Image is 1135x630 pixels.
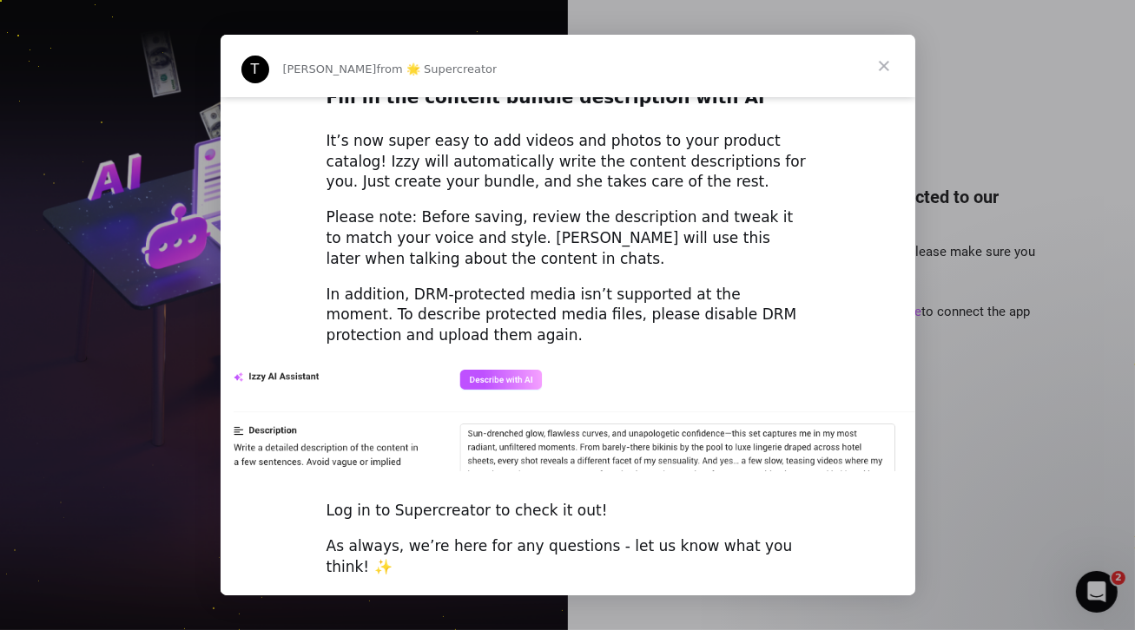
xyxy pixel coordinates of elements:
[327,86,809,118] h2: Fill in the content bundle description with AI
[241,56,269,83] div: Profile image for Tanya
[283,62,377,75] span: [PERSON_NAME]
[377,62,498,75] span: from 🌟 Supercreator
[853,35,915,97] span: Close
[327,207,809,269] div: Please note: Before saving, review the description and tweak it to match your voice and style. [P...
[327,285,809,346] div: In addition, DRM-protected media isn’t supported at the moment. To describe protected media files...
[327,501,809,522] div: Log in to Supercreator to check it out!
[327,131,809,193] div: It’s now super easy to add videos and photos to your product catalog! Izzy will automatically wri...
[327,536,809,578] div: As always, we’re here for any questions - let us know what you think! ✨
